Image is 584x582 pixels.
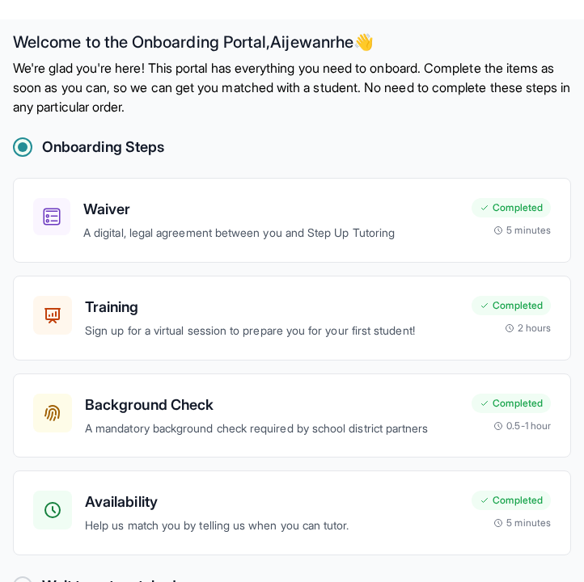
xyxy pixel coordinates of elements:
[472,491,551,510] div: Completed
[505,322,552,335] div: 2 hours
[85,296,459,318] h3: Training
[83,198,459,221] h3: Waiver
[13,178,571,263] a: WaiverA digital, legal agreement between you and Step Up TutoringCompleted5 minutes
[85,491,459,513] h3: Availability
[85,322,459,340] p: Sign up for a virtual session to prepare you for your first student!
[472,296,551,315] div: Completed
[472,198,551,217] div: Completed
[13,32,571,58] h2: Welcome to the Onboarding Portal, Aijewanrhe 👋
[42,136,164,158] h2: Onboarding Steps
[13,470,571,555] a: AvailabilityHelp us match you by telling us when you can tutor.Completed5 minutes
[472,394,551,413] div: Completed
[13,373,571,458] a: Background CheckA mandatory background check required by school district partnersCompleted0.5-1 hour
[85,394,459,416] h3: Background Check
[493,224,551,237] div: 5 minutes
[493,420,551,432] div: 0.5-1 hour
[13,276,571,361] a: TrainingSign up for a virtual session to prepare you for your first student!Completed2 hours
[493,517,551,529] div: 5 minutes
[85,517,459,535] p: Help us match you by telling us when you can tutor.
[13,58,571,116] p: We're glad you're here! This portal has everything you need to onboard. Complete the items as soo...
[83,224,459,242] p: A digital, legal agreement between you and Step Up Tutoring
[85,420,459,438] p: A mandatory background check required by school district partners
